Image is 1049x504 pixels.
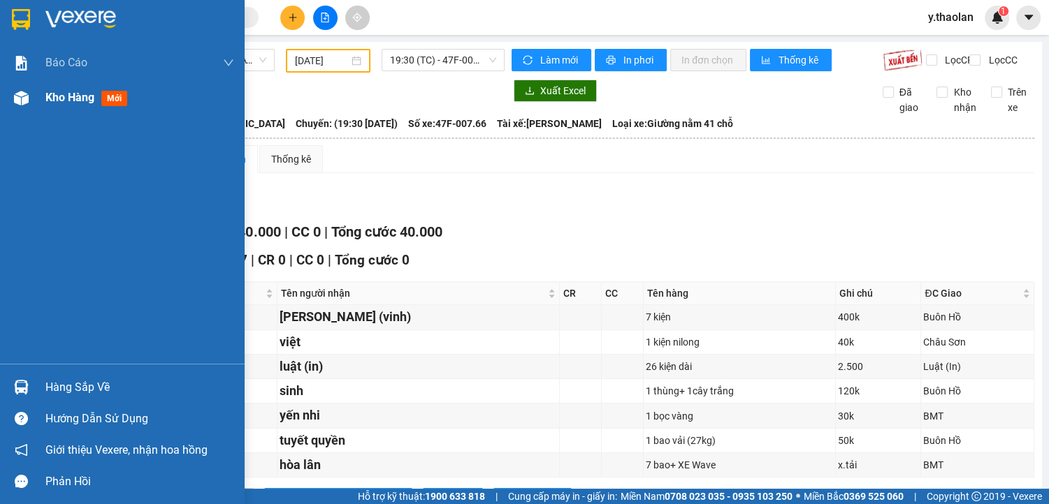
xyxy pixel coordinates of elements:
[670,49,746,71] button: In đơn chọn
[288,13,298,22] span: plus
[602,282,644,305] th: CC
[277,379,560,403] td: sinh
[983,52,1019,68] span: Lọc CC
[923,383,1032,399] div: Buôn Hồ
[999,6,1008,16] sup: 1
[45,377,234,398] div: Hàng sắp về
[540,52,580,68] span: Làm mới
[644,282,836,305] th: Tên hàng
[923,309,1032,325] div: Buôn Hồ
[838,457,918,473] div: x.tải
[280,455,557,475] div: hòa lân
[277,330,560,355] td: việt
[838,433,918,448] div: 50k
[358,489,485,504] span: Hỗ trợ kỹ thuật:
[923,408,1032,424] div: BMT
[595,49,667,71] button: printerIn phơi
[425,491,485,502] strong: 1900 633 818
[836,282,921,305] th: Ghi chú
[495,489,498,504] span: |
[917,8,985,26] span: y.thaolan
[1002,84,1035,115] span: Trên xe
[923,433,1032,448] div: Buôn Hồ
[14,91,29,105] img: warehouse-icon
[271,151,311,167] div: Thống kê
[1022,11,1035,24] span: caret-down
[612,116,733,131] span: Loại xe: Giường nằm 41 chỗ
[646,408,833,424] div: 1 bọc vàng
[223,57,234,68] span: down
[101,91,127,106] span: mới
[258,252,286,268] span: CR 0
[296,116,398,131] span: Chuyến: (19:30 [DATE])
[328,252,331,268] span: |
[665,491,793,502] strong: 0708 023 035 - 0935 103 250
[280,332,557,352] div: việt
[345,6,370,30] button: aim
[331,223,442,240] span: Tổng cước 40.000
[45,471,234,492] div: Phản hồi
[324,223,327,240] span: |
[838,408,918,424] div: 30k
[838,383,918,399] div: 120k
[296,252,324,268] span: CC 0
[750,49,832,71] button: bar-chartThống kê
[352,13,362,22] span: aim
[623,52,656,68] span: In phơi
[646,359,833,374] div: 26 kiện dài
[284,223,287,240] span: |
[14,56,29,71] img: solution-icon
[991,11,1004,24] img: icon-new-feature
[606,55,618,66] span: printer
[971,491,981,501] span: copyright
[1001,6,1006,16] span: 1
[280,406,557,425] div: yến nhi
[923,334,1032,350] div: Châu Sơn
[560,282,602,305] th: CR
[914,489,916,504] span: |
[277,453,560,477] td: hòa lân
[45,441,208,459] span: Giới thiệu Vexere, nhận hoa hồng
[295,53,349,68] input: 13/08/2025
[281,286,545,301] span: Tên người nhận
[320,13,330,22] span: file-add
[512,49,591,71] button: syncLàm mới
[313,6,338,30] button: file-add
[525,86,535,97] span: download
[838,359,918,374] div: 2.500
[14,380,29,394] img: warehouse-icon
[646,457,833,473] div: 7 bao+ XE Wave
[948,84,981,115] span: Kho nhận
[646,334,833,350] div: 1 kiện nilong
[280,307,557,327] div: [PERSON_NAME] (vinh)
[15,475,28,488] span: message
[540,83,586,98] span: Xuất Excel
[280,431,557,450] div: tuyết quyền
[277,429,560,453] td: tuyết quyền
[277,403,560,428] td: yến nhi
[646,433,833,448] div: 1 bao vải (27kg)
[280,6,305,30] button: plus
[508,489,617,504] span: Cung cấp máy in - giấy in:
[523,55,535,66] span: sync
[894,84,927,115] span: Đã giao
[883,49,923,71] img: 9k=
[277,305,560,329] td: kim ngân (vinh)
[335,252,410,268] span: Tổng cước 0
[291,223,320,240] span: CC 0
[408,116,486,131] span: Số xe: 47F-007.66
[497,116,602,131] span: Tài xế: [PERSON_NAME]
[277,355,560,379] td: luật (in)
[838,309,918,325] div: 400k
[251,252,254,268] span: |
[844,491,904,502] strong: 0369 525 060
[796,494,800,499] span: ⚪️
[289,252,293,268] span: |
[838,334,918,350] div: 40k
[280,357,557,376] div: luật (in)
[514,80,597,102] button: downloadXuất Excel
[621,489,793,504] span: Miền Nam
[45,408,234,429] div: Hướng dẫn sử dụng
[761,55,773,66] span: bar-chart
[646,383,833,399] div: 1 thùng+ 1cây trắng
